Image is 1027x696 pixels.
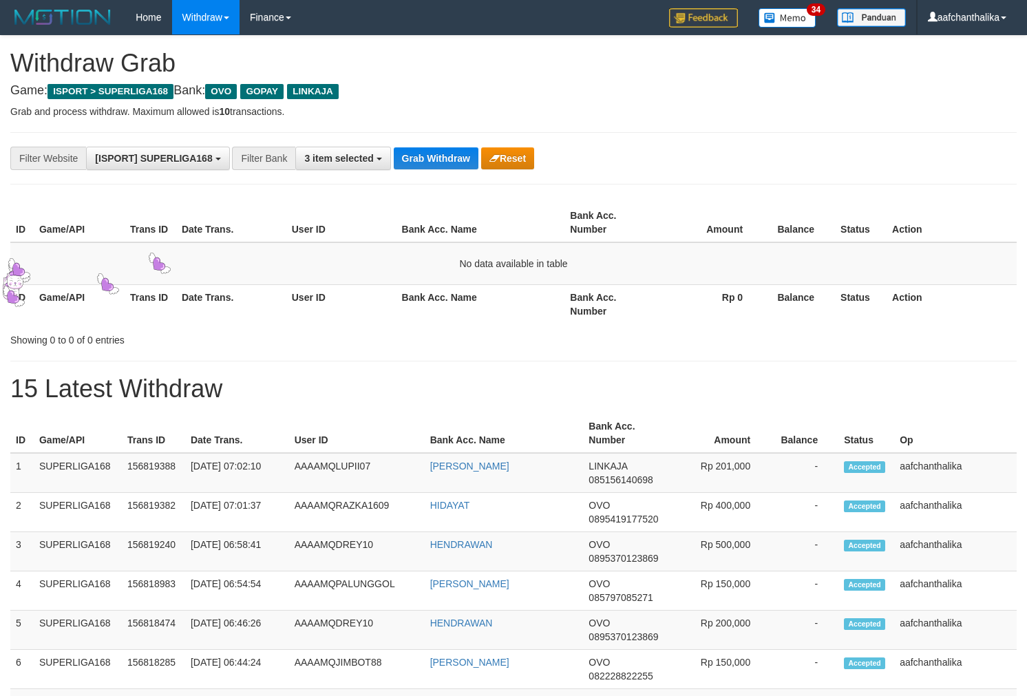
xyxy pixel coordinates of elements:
[759,8,816,28] img: Button%20Memo.svg
[287,84,339,99] span: LINKAJA
[887,284,1017,324] th: Action
[589,539,610,550] span: OVO
[34,493,122,532] td: SUPERLIGA168
[176,203,286,242] th: Date Trans.
[838,414,894,453] th: Status
[10,611,34,650] td: 5
[771,493,838,532] td: -
[289,611,425,650] td: AAAAMQDREY10
[10,147,86,170] div: Filter Website
[289,453,425,493] td: AAAAMQLUPII07
[763,284,835,324] th: Balance
[122,493,185,532] td: 156819382
[894,532,1017,571] td: aafchanthalika
[669,532,771,571] td: Rp 500,000
[10,532,34,571] td: 3
[232,147,295,170] div: Filter Bank
[589,657,610,668] span: OVO
[95,153,212,164] span: [ISPORT] SUPERLIGA168
[185,493,289,532] td: [DATE] 07:01:37
[10,284,34,324] th: ID
[430,461,509,472] a: [PERSON_NAME]
[10,105,1017,118] p: Grab and process withdraw. Maximum allowed is transactions.
[185,532,289,571] td: [DATE] 06:58:41
[894,414,1017,453] th: Op
[176,284,286,324] th: Date Trans.
[10,203,34,242] th: ID
[122,532,185,571] td: 156819240
[894,571,1017,611] td: aafchanthalika
[430,618,493,629] a: HENDRAWAN
[425,414,584,453] th: Bank Acc. Name
[304,153,373,164] span: 3 item selected
[589,553,658,564] span: Copy 0895370123869 to clipboard
[564,284,655,324] th: Bank Acc. Number
[655,203,763,242] th: Amount
[396,203,565,242] th: Bank Acc. Name
[185,414,289,453] th: Date Trans.
[10,50,1017,77] h1: Withdraw Grab
[10,7,115,28] img: MOTION_logo.png
[430,539,493,550] a: HENDRAWAN
[185,571,289,611] td: [DATE] 06:54:54
[289,532,425,571] td: AAAAMQDREY10
[844,500,885,512] span: Accepted
[844,579,885,591] span: Accepted
[34,571,122,611] td: SUPERLIGA168
[894,611,1017,650] td: aafchanthalika
[289,571,425,611] td: AAAAMQPALUNGGOL
[669,571,771,611] td: Rp 150,000
[835,284,887,324] th: Status
[396,284,565,324] th: Bank Acc. Name
[589,631,658,642] span: Copy 0895370123869 to clipboard
[589,461,627,472] span: LINKAJA
[122,571,185,611] td: 156818983
[34,611,122,650] td: SUPERLIGA168
[894,493,1017,532] td: aafchanthalika
[125,203,176,242] th: Trans ID
[844,461,885,473] span: Accepted
[430,500,470,511] a: HIDAYAT
[771,650,838,689] td: -
[655,284,763,324] th: Rp 0
[34,453,122,493] td: SUPERLIGA168
[669,453,771,493] td: Rp 201,000
[564,203,655,242] th: Bank Acc. Number
[185,453,289,493] td: [DATE] 07:02:10
[122,650,185,689] td: 156818285
[10,375,1017,403] h1: 15 Latest Withdraw
[837,8,906,27] img: panduan.png
[122,611,185,650] td: 156818474
[219,106,230,117] strong: 10
[185,611,289,650] td: [DATE] 06:46:26
[844,540,885,551] span: Accepted
[481,147,534,169] button: Reset
[771,571,838,611] td: -
[10,328,418,347] div: Showing 0 to 0 of 0 entries
[289,650,425,689] td: AAAAMQJIMBOT88
[295,147,390,170] button: 3 item selected
[34,203,125,242] th: Game/API
[771,453,838,493] td: -
[844,618,885,630] span: Accepted
[589,514,658,525] span: Copy 0895419177520 to clipboard
[887,203,1017,242] th: Action
[589,578,610,589] span: OVO
[125,284,176,324] th: Trans ID
[589,618,610,629] span: OVO
[669,650,771,689] td: Rp 150,000
[289,414,425,453] th: User ID
[286,284,396,324] th: User ID
[286,203,396,242] th: User ID
[47,84,173,99] span: ISPORT > SUPERLIGA168
[86,147,229,170] button: [ISPORT] SUPERLIGA168
[894,453,1017,493] td: aafchanthalika
[669,8,738,28] img: Feedback.jpg
[185,650,289,689] td: [DATE] 06:44:24
[34,284,125,324] th: Game/API
[771,414,838,453] th: Balance
[289,493,425,532] td: AAAAMQRAZKA1609
[10,453,34,493] td: 1
[807,3,825,16] span: 34
[844,657,885,669] span: Accepted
